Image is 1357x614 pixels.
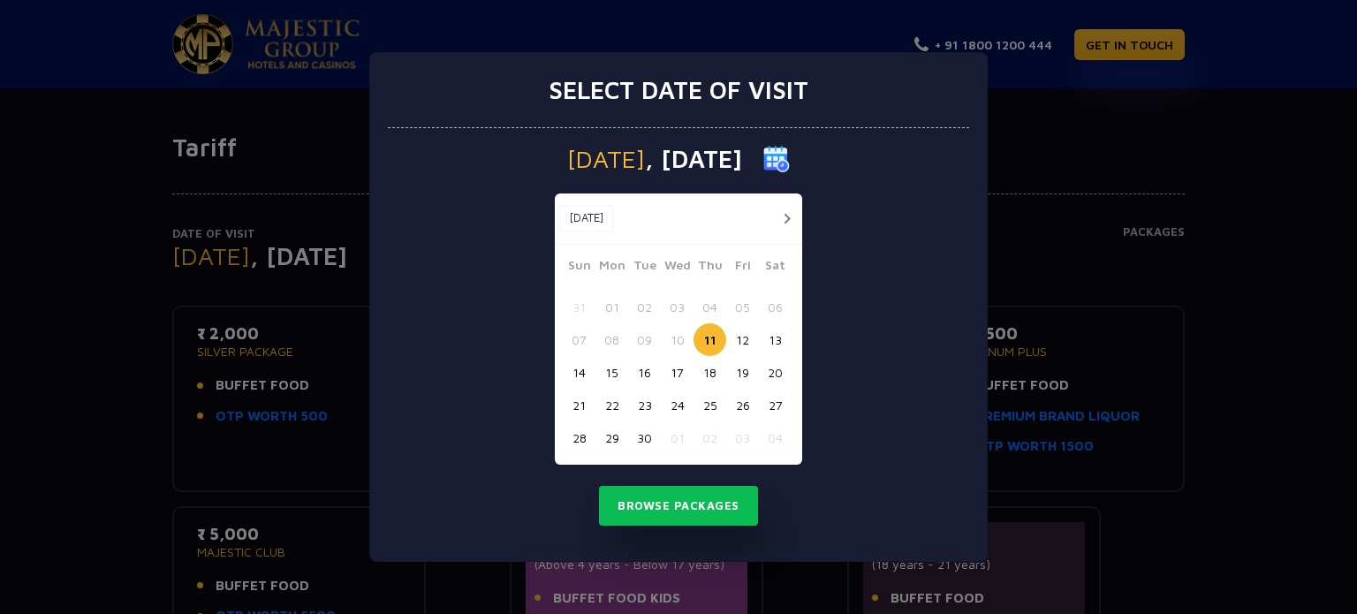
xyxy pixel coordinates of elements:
[759,255,792,280] span: Sat
[759,323,792,356] button: 13
[549,75,808,105] h3: Select date of visit
[694,255,726,280] span: Thu
[661,389,694,421] button: 24
[628,323,661,356] button: 09
[595,421,628,454] button: 29
[694,291,726,323] button: 04
[599,486,758,527] button: Browse Packages
[726,421,759,454] button: 03
[726,291,759,323] button: 05
[661,356,694,389] button: 17
[595,323,628,356] button: 08
[726,356,759,389] button: 19
[661,255,694,280] span: Wed
[628,421,661,454] button: 30
[563,421,595,454] button: 28
[628,291,661,323] button: 02
[595,389,628,421] button: 22
[661,421,694,454] button: 01
[563,291,595,323] button: 31
[661,323,694,356] button: 10
[567,147,645,171] span: [DATE]
[595,356,628,389] button: 15
[759,421,792,454] button: 04
[563,356,595,389] button: 14
[595,255,628,280] span: Mon
[759,291,792,323] button: 06
[694,356,726,389] button: 18
[726,323,759,356] button: 12
[661,291,694,323] button: 03
[694,421,726,454] button: 02
[694,323,726,356] button: 11
[763,146,790,172] img: calender icon
[563,389,595,421] button: 21
[726,255,759,280] span: Fri
[563,323,595,356] button: 07
[628,356,661,389] button: 16
[563,255,595,280] span: Sun
[559,205,613,231] button: [DATE]
[726,389,759,421] button: 26
[759,389,792,421] button: 27
[595,291,628,323] button: 01
[628,389,661,421] button: 23
[694,389,726,421] button: 25
[645,147,742,171] span: , [DATE]
[628,255,661,280] span: Tue
[759,356,792,389] button: 20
